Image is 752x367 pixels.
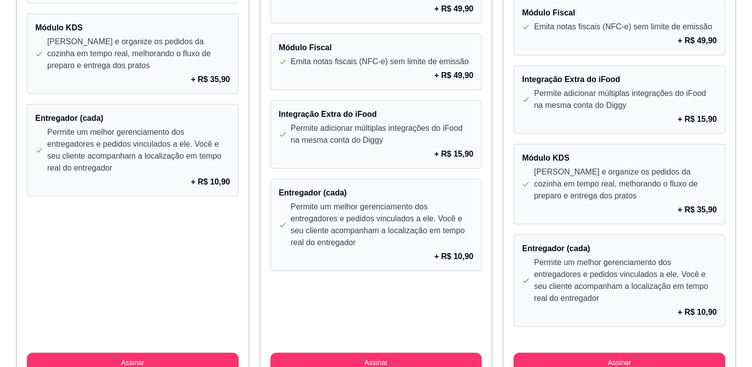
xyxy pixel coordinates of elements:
[47,126,230,174] p: Permite um melhor gerenciamento dos entregadores e pedidos vinculados a ele. Você e seu cliente a...
[291,56,469,68] p: Emita notas fiscais (NFC-e) sem limite de emissão
[35,22,230,34] h4: Módulo KDS
[522,74,717,86] h4: Integração Extra do iFood
[191,176,230,188] p: + R$ 10,90
[522,7,717,19] h4: Módulo Fiscal
[677,204,717,216] p: + R$ 35,90
[522,152,717,164] h4: Módulo KDS
[191,74,230,86] p: + R$ 35,90
[291,201,474,249] p: Permite um melhor gerenciamento dos entregadores e pedidos vinculados a ele. Você e seu cliente a...
[677,113,717,125] p: + R$ 15,90
[534,166,717,202] p: [PERSON_NAME] e organize os pedidos da cozinha em tempo real, melhorando o fluxo de preparo e ent...
[434,251,474,263] p: + R$ 10,90
[279,42,474,54] h4: Módulo Fiscal
[35,112,230,124] h4: Entregador (cada)
[291,122,474,146] p: Permite adicionar múltiplas integrações do iFood na mesma conta do Diggy
[279,187,474,199] h4: Entregador (cada)
[534,21,712,33] p: Emita notas fiscais (NFC-e) sem limite de emissão
[434,148,474,160] p: + R$ 15,90
[434,3,474,15] p: + R$ 49,90
[534,88,717,111] p: Permite adicionar múltiplas integrações do iFood na mesma conta do Diggy
[434,70,474,82] p: + R$ 49,90
[522,243,717,255] h4: Entregador (cada)
[279,108,474,120] h4: Integração Extra do iFood
[534,257,717,304] p: Permite um melhor gerenciamento dos entregadores e pedidos vinculados a ele. Você e seu cliente a...
[677,35,717,47] p: + R$ 49,90
[677,306,717,318] p: + R$ 10,90
[47,36,230,72] p: [PERSON_NAME] e organize os pedidos da cozinha em tempo real, melhorando o fluxo de preparo e ent...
